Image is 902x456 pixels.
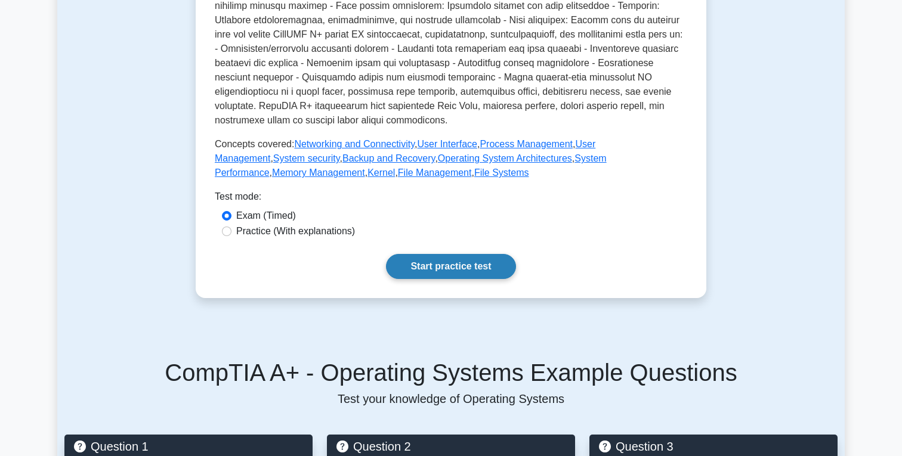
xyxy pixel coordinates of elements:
[342,153,435,163] a: Backup and Recovery
[367,167,395,178] a: Kernel
[294,139,415,149] a: Networking and Connectivity
[438,153,572,163] a: Operating System Architectures
[236,224,355,238] label: Practice (With explanations)
[480,139,573,149] a: Process Management
[215,190,687,209] div: Test mode:
[64,358,838,387] h5: CompTIA A+ - Operating Systems Example Questions
[64,392,838,406] p: Test your knowledge of Operating Systems
[398,167,472,178] a: File Management
[215,137,687,180] p: Concepts covered: , , , , , , , , , , ,
[74,439,303,454] h5: Question 1
[273,153,340,163] a: System security
[386,254,515,279] a: Start practice test
[474,167,529,178] a: File Systems
[236,209,296,223] label: Exam (Timed)
[336,439,566,454] h5: Question 2
[599,439,828,454] h5: Question 3
[272,167,365,178] a: Memory Management
[417,139,477,149] a: User Interface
